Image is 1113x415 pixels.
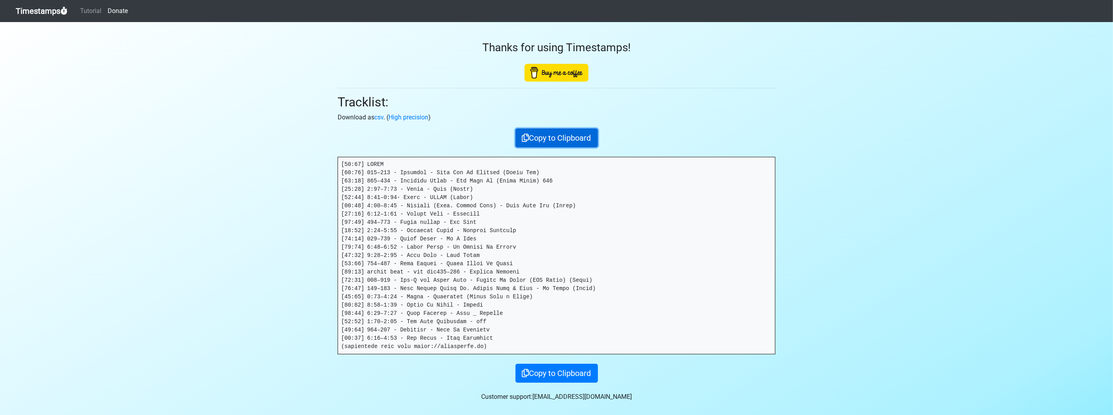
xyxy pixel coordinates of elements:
[77,3,105,19] a: Tutorial
[525,64,588,82] img: Buy Me A Coffee
[338,41,775,54] h3: Thanks for using Timestamps!
[105,3,131,19] a: Donate
[388,114,428,121] a: High precision
[338,95,775,110] h2: Tracklist:
[515,364,598,383] button: Copy to Clipboard
[338,113,775,122] p: Download as . ( )
[374,114,383,121] a: csv
[338,157,775,354] pre: [50:67] LOREM [60:76] 015–213 - Ipsumdol - Sita Con Ad Elitsed (Doeiu Tem) [63:18] 865–434 - Inci...
[16,3,67,19] a: Timestamps
[515,128,598,147] button: Copy to Clipboard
